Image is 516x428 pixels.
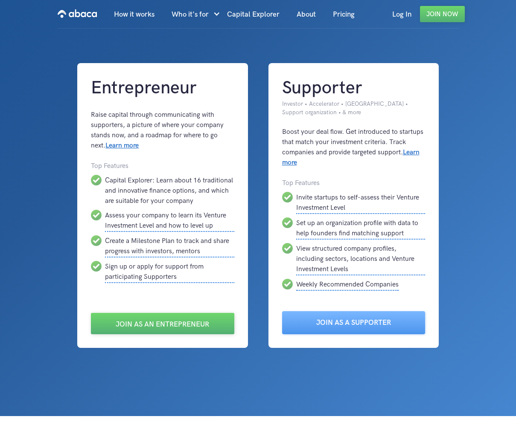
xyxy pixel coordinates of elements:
[282,77,425,100] h1: Supporter
[105,142,139,150] a: Learn more
[105,210,234,232] div: Assess your company to learn its Venture Investment Level and how to level up
[282,178,425,188] div: Top Features
[105,235,234,257] div: Create a Milestone Plan to track and share progress with investors, mentors
[296,192,425,214] div: Invite startups to self-assess their Venture Investment Level
[91,161,234,171] div: Top Features
[105,261,234,283] div: Sign up or apply for support from participating Supporters
[282,127,425,168] div: Boost your deal flow. Get introduced to startups that match your investment criteria. Track compa...
[420,6,465,22] a: Join Now
[282,100,425,117] div: Investor • Accelerator • [GEOGRAPHIC_DATA] • Support organization • & more
[282,311,425,334] a: Join as a Supporter
[58,7,97,20] img: Abaca logo
[296,279,399,291] div: Weekly Recommended Companies
[91,77,234,100] h1: Entrepreneur
[91,110,234,151] div: Raise capital through communicating with supporters, a picture of where your company stands now, ...
[105,175,234,206] div: Capital Explorer: Learn about 16 traditional and innovative finance options, and which are suitab...
[91,313,234,334] a: Join as an Entrepreneur
[296,217,425,240] div: Set up an organization profile with data to help founders find matching support
[296,243,425,275] div: View structured company profiles, including sectors, locations and Venture Investment Levels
